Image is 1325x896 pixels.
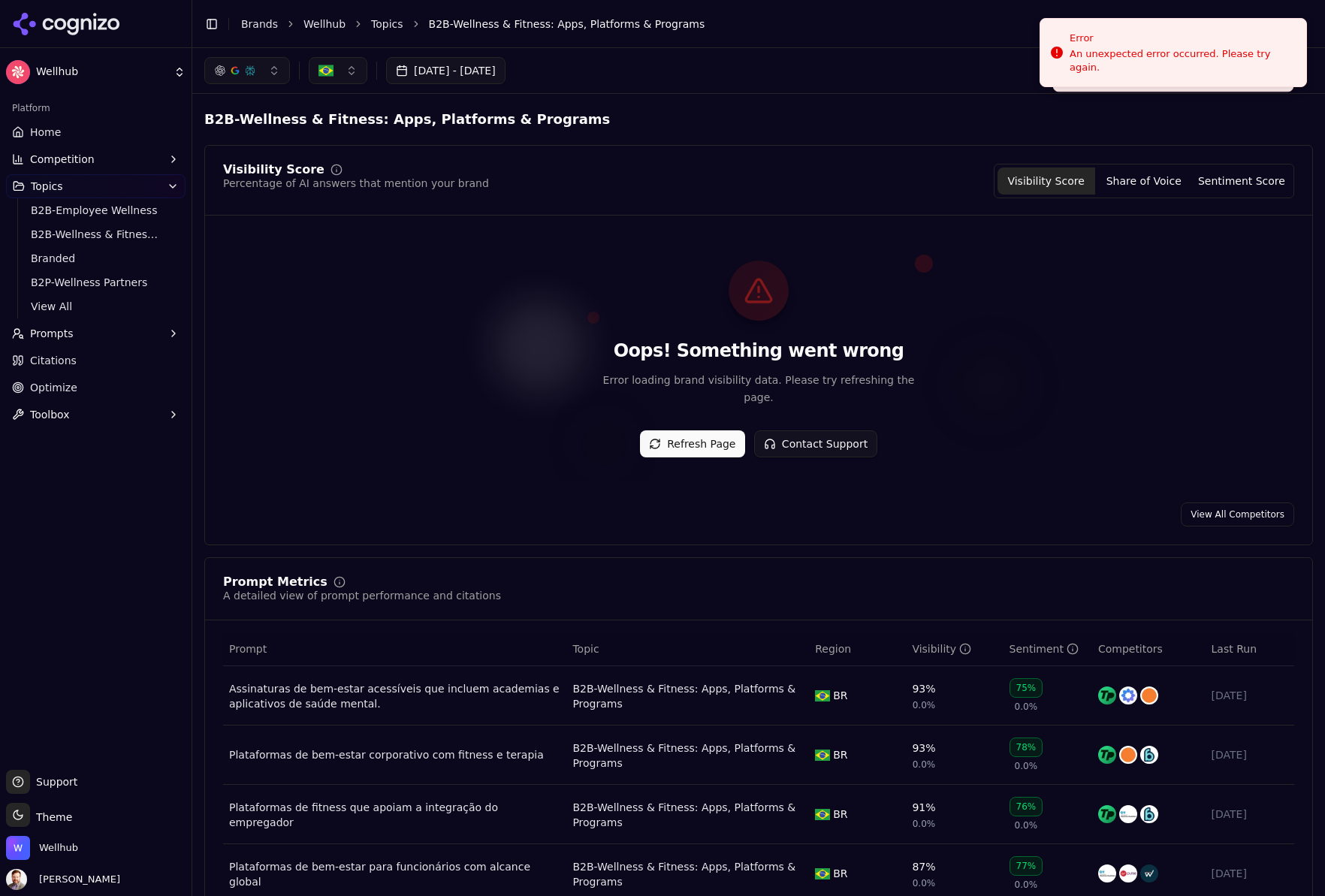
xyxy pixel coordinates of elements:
[371,17,403,32] a: Topics
[1140,805,1158,823] img: burnalong
[572,741,803,771] a: B2B-Wellness & Fitness: Apps, Platforms & Programs
[39,841,78,855] span: Wellhub
[6,376,186,400] a: Optimize
[30,152,95,167] span: Competition
[590,372,927,406] p: Error loading brand visibility data. Please try refreshing the page.
[318,63,334,78] img: Brazil
[912,641,971,656] div: Visibility
[815,641,851,656] span: Region
[223,588,501,603] div: A detailed view of prompt performance and citations
[566,632,809,666] th: Topic
[913,818,936,830] span: 0.0%
[223,576,327,588] div: Prompt Metrics
[572,681,803,711] a: B2B-Wellness & Fitness: Apps, Platforms & Programs
[229,859,560,889] a: Plataformas de bem-estar para funcionários com alcance global
[6,174,186,198] button: Topics
[25,200,168,221] a: B2B-Employee Wellness
[1212,866,1288,881] div: [DATE]
[31,179,63,194] span: Topics
[1015,701,1038,713] span: 0.0%
[815,809,830,820] img: BR flag
[6,869,27,890] img: Chris Dean
[1140,746,1158,764] img: burnalong
[1010,797,1043,816] div: 76%
[754,430,877,457] button: Contact Support
[31,275,161,290] span: B2P-Wellness Partners
[1119,805,1137,823] img: wellable
[6,96,186,120] div: Platform
[833,866,847,881] span: BR
[912,859,935,874] div: 87%
[906,632,1003,666] th: brandMentionRate
[1095,167,1193,195] button: Share of Voice
[36,65,168,79] span: Wellhub
[429,17,705,32] span: B2B-Wellness & Fitness: Apps, Platforms & Programs
[1212,641,1257,656] span: Last Run
[913,759,936,771] span: 0.0%
[1092,632,1206,666] th: Competitors
[1010,738,1043,757] div: 78%
[1193,167,1290,195] button: Sentiment Score
[1206,632,1294,666] th: Last Run
[809,632,906,666] th: Region
[1119,686,1137,704] img: calm
[1010,856,1043,876] div: 77%
[30,380,77,395] span: Optimize
[223,632,566,666] th: Prompt
[833,747,847,762] span: BR
[6,120,186,144] a: Home
[241,18,278,30] a: Brands
[25,296,168,317] a: View All
[1119,864,1137,882] img: virgin pulse
[223,164,324,176] div: Visibility Score
[6,147,186,171] button: Competition
[204,106,637,133] span: B2B-Wellness & Fitness: Apps, Platforms & Programs
[1010,678,1043,698] div: 75%
[912,681,935,696] div: 93%
[30,811,72,823] span: Theme
[1004,632,1092,666] th: sentiment
[815,750,830,761] img: BR flag
[1098,805,1116,823] img: totalpass
[6,348,186,373] a: Citations
[25,224,168,245] a: B2B-Wellness & Fitness: Apps, Platforms & Programs
[912,800,935,815] div: 91%
[229,681,560,711] a: Assinaturas de bem-estar acessíveis que incluem academias e aplicativos de saúde mental.
[1098,686,1116,704] img: totalpass
[6,836,78,860] button: Open organization switcher
[572,641,599,656] span: Topic
[1098,641,1163,656] span: Competitors
[229,747,560,762] a: Plataformas de bem-estar corporativo com fitness e terapia
[6,321,186,345] button: Prompts
[30,353,77,368] span: Citations
[31,227,161,242] span: B2B-Wellness & Fitness: Apps, Platforms & Programs
[1098,864,1116,882] img: wellable
[1140,686,1158,704] img: headspace
[223,176,489,191] div: Percentage of AI answers that mention your brand
[6,403,186,427] button: Toolbox
[31,251,161,266] span: Branded
[229,800,560,830] a: Plataformas de fitness que apoiam a integração do empregador
[572,800,803,830] a: B2B-Wellness & Fitness: Apps, Platforms & Programs
[33,873,120,886] span: [PERSON_NAME]
[25,272,168,293] a: B2P-Wellness Partners
[913,877,936,889] span: 0.0%
[1212,807,1288,822] div: [DATE]
[1015,760,1038,772] span: 0.0%
[6,836,30,860] img: Wellhub
[1070,47,1294,74] div: An unexpected error occurred. Please try again.
[25,248,168,269] a: Branded
[1070,31,1294,46] div: Error
[204,109,610,130] span: B2B-Wellness & Fitness: Apps, Platforms & Programs
[1181,502,1294,526] a: View All Competitors
[833,688,847,703] span: BR
[590,339,927,363] h2: Oops! Something went wrong
[912,741,935,756] div: 93%
[6,60,30,84] img: Wellhub
[572,859,803,889] div: B2B-Wellness & Fitness: Apps, Platforms & Programs
[30,407,70,422] span: Toolbox
[31,299,161,314] span: View All
[640,430,745,457] button: Refresh Page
